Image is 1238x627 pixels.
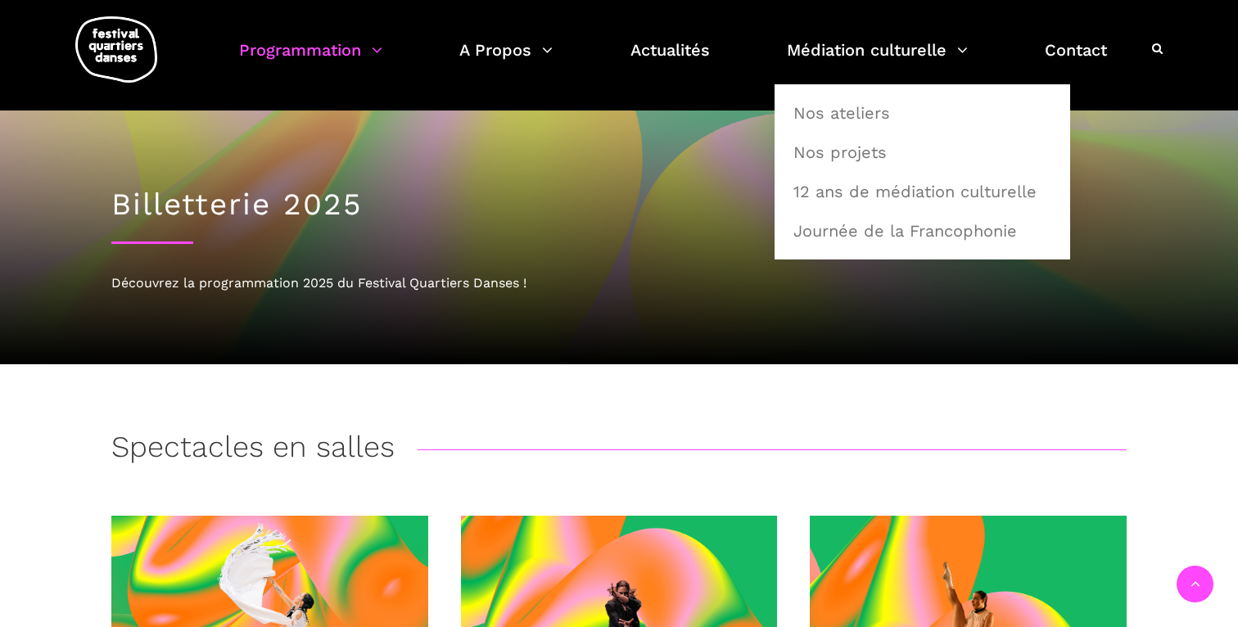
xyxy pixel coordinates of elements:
a: Médiation culturelle [787,36,968,84]
a: Contact [1045,36,1107,84]
a: 12 ans de médiation culturelle [784,173,1061,210]
a: A Propos [459,36,553,84]
img: logo-fqd-med [75,16,157,83]
h1: Billetterie 2025 [111,187,1127,223]
a: Nos projets [784,133,1061,171]
div: Découvrez la programmation 2025 du Festival Quartiers Danses ! [111,273,1127,294]
a: Programmation [239,36,382,84]
h3: Spectacles en salles [111,430,395,471]
a: Journée de la Francophonie [784,212,1061,250]
a: Actualités [630,36,710,84]
a: Nos ateliers [784,94,1061,132]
